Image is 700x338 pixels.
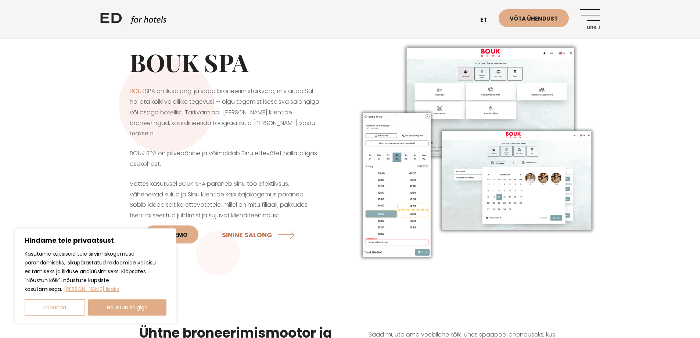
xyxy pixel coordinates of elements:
p: BOUK SPA on pilvepõhine ja võimaldab Sinu ettevõtet hallata igast asukohast. [130,148,321,170]
p: Võttes kasutusel BOUK SPA paraneb Sinu töö efektiivsus, vähenevad kulud ja Sinu klientide kasutaj... [130,179,321,248]
span: Menüü [580,26,600,30]
a: et [477,11,499,29]
h1: BOUK SPA [130,48,321,77]
a: SININE SALONG [222,225,298,244]
a: Telli DEMO [144,225,198,243]
button: Kohanda [25,299,85,316]
a: Võta ühendust [499,9,569,27]
button: Nõustun kõigiga [88,299,167,316]
a: Loe lisaks [64,285,119,293]
p: Kasutame küpsiseid teie sirvimiskogemuse parandamiseks, isikupärastatud reklaamide või sisu esita... [25,249,166,293]
p: Hindame teie privaatsust [25,236,166,245]
p: SPA on ilusalongi ja spaa broneerimistarkvara, mis aitab Sul hallata kõiki vajalikke tegevusi — o... [130,86,321,139]
a: ED HOTELS [100,11,166,29]
a: Menüü [580,9,600,29]
a: BOUK [130,87,145,95]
